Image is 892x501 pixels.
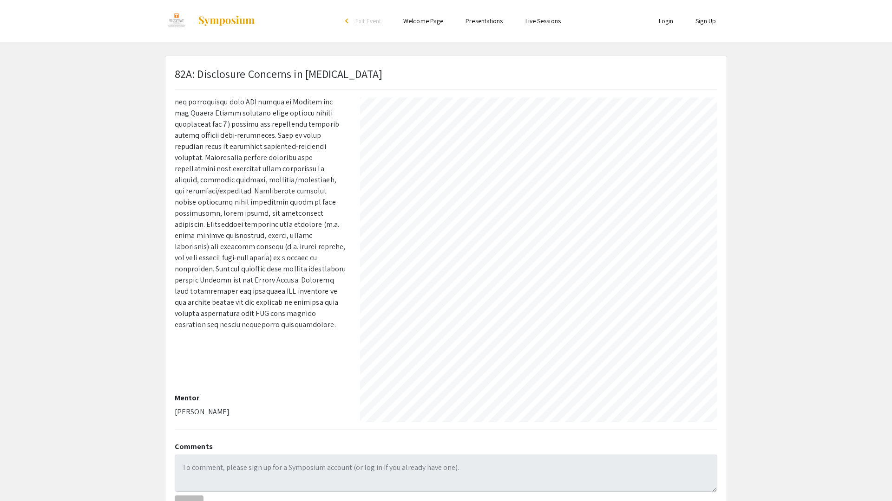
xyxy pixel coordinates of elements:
[355,17,381,25] span: Exit Event
[525,17,561,25] a: Live Sessions
[659,17,674,25] a: Login
[466,17,503,25] a: Presentations
[175,406,346,417] p: [PERSON_NAME]
[175,393,346,402] h2: Mentor
[345,18,351,24] div: arrow_back_ios
[7,459,39,494] iframe: Chat
[165,9,188,32] img: EUReCA 2023
[403,17,443,25] a: Welcome Page
[165,9,256,32] a: EUReCA 2023
[197,15,256,26] img: Symposium by ForagerOne
[695,17,716,25] a: Sign Up
[175,442,717,451] h2: Comments
[175,65,382,82] p: 82A: Disclosure Concerns in [MEDICAL_DATA]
